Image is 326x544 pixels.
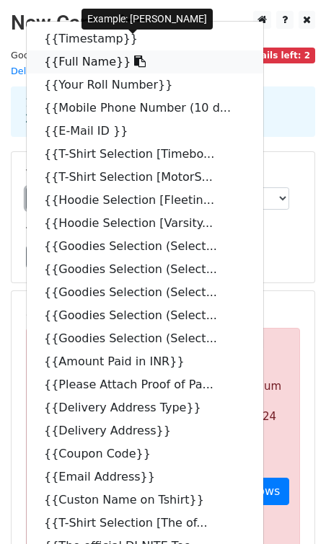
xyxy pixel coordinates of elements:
a: Daily emails left: 2 [213,50,315,61]
a: {{Please Attach Proof of Pa... [27,373,263,396]
a: {{Goodies Selection (Select... [27,327,263,350]
a: {{Goodies Selection (Select... [27,258,263,281]
a: {{Coupon Code}} [27,442,263,465]
a: {{Timestamp}} [27,27,263,50]
a: {{Amount Paid in INR}} [27,350,263,373]
span: Daily emails left: 2 [213,48,315,63]
a: {{T-Shirt Selection [Timebo... [27,143,263,166]
a: {{T-Shirt Selection [The of... [27,512,263,535]
a: {{Hoodie Selection [Fleetin... [27,189,263,212]
a: {{Delivery Address Type}} [27,396,263,419]
a: {{Goodies Selection (Select... [27,281,263,304]
div: 1. Write your email in Gmail 2. Click [14,95,312,128]
a: {{Email Address}} [27,465,263,489]
div: Example: [PERSON_NAME] [81,9,213,30]
a: {{T-Shirt Selection [MotorS... [27,166,263,189]
a: {{Goodies Selection (Select... [27,235,263,258]
a: {{Mobile Phone Number (10 d... [27,97,263,120]
a: {{Delivery Address}} [27,419,263,442]
a: {{Custon Name on Tshirt}} [27,489,263,512]
iframe: Chat Widget [254,475,326,544]
a: {{E-Mail ID }} [27,120,263,143]
a: {{Your Roll Number}} [27,73,263,97]
small: Google Sheet: [11,50,193,77]
a: {{Full Name}} [27,50,263,73]
a: {{Goodies Selection (Select... [27,304,263,327]
a: {{Hoodie Selection [Varsity... [27,212,263,235]
h2: New Campaign [11,11,315,35]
